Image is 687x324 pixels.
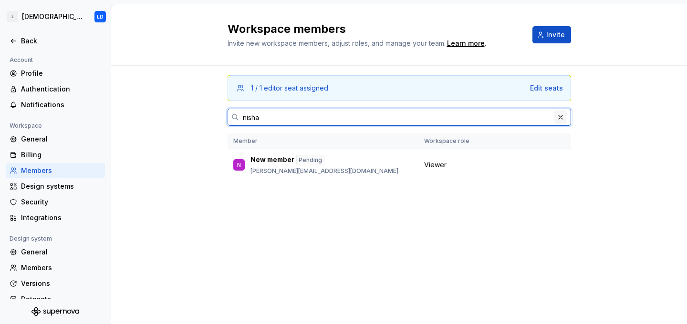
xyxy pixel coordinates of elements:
a: Datasets [6,292,105,307]
button: Edit seats [530,83,563,93]
div: Design system [6,233,56,244]
a: Notifications [6,97,105,112]
div: Back [21,36,101,46]
div: Notifications [21,100,101,110]
div: Security [21,197,101,207]
div: N [237,160,241,170]
a: Profile [6,66,105,81]
div: Members [21,263,101,273]
a: Learn more [447,39,485,48]
div: General [21,134,101,144]
div: [DEMOGRAPHIC_DATA] [22,12,83,21]
div: Versions [21,279,101,288]
div: General [21,247,101,257]
div: Design systems [21,182,101,191]
a: Back [6,33,105,49]
a: Versions [6,276,105,291]
div: LD [97,13,104,20]
div: Members [21,166,101,175]
button: Invite [532,26,571,43]
div: Integrations [21,213,101,223]
a: Members [6,260,105,275]
span: Invite new workspace members, adjust roles, and manage your team. [228,39,446,47]
span: Invite [546,30,565,40]
th: Workspace role [418,133,491,149]
svg: Supernova Logo [31,307,79,316]
a: General [6,132,105,147]
div: L [7,11,18,22]
a: Integrations [6,210,105,225]
div: Pending [296,155,324,165]
div: 1 / 1 editor seat assigned [251,83,328,93]
div: Profile [21,69,101,78]
th: Member [228,133,418,149]
p: [PERSON_NAME][EMAIL_ADDRESS][DOMAIN_NAME] [250,167,398,175]
p: New member [250,155,294,165]
span: Viewer [424,160,447,170]
a: Billing [6,147,105,162]
div: Workspace [6,120,46,132]
a: Security [6,194,105,210]
a: Members [6,163,105,178]
div: Account [6,54,37,66]
a: Authentication [6,81,105,97]
h2: Workspace members [228,21,521,37]
button: L[DEMOGRAPHIC_DATA]LD [2,6,109,27]
span: . [446,40,486,47]
div: Billing [21,150,101,160]
div: Datasets [21,294,101,304]
a: Design systems [6,179,105,194]
input: Search in members... [239,109,554,126]
a: General [6,244,105,260]
div: Authentication [21,84,101,94]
